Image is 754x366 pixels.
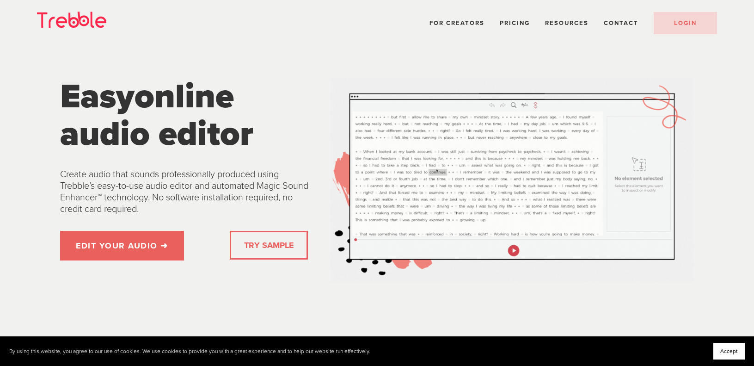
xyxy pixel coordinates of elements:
p: By using this website, you agree to our use of cookies. We use cookies to provide you with a grea... [9,348,370,355]
p: Create audio that sounds professionally produced using Trebble’s easy-to-use audio editor and aut... [60,169,315,215]
span: Accept [720,348,738,354]
span: Resources [545,19,588,27]
img: Trebble Audio Editor Demo Gif [331,78,693,282]
img: Trebble [37,12,106,28]
a: TRY SAMPLE [240,236,297,254]
a: Pricing [500,19,530,27]
button: Accept [713,343,745,360]
h1: online audio editor [60,78,315,153]
a: LOGIN [654,12,717,34]
a: EDIT YOUR AUDIO ➜ [60,231,184,261]
span: LOGIN [674,19,697,27]
a: Contact [604,19,638,27]
p: Trusted by [193,334,560,345]
span: Easy [60,76,135,117]
a: For Creators [429,19,484,27]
